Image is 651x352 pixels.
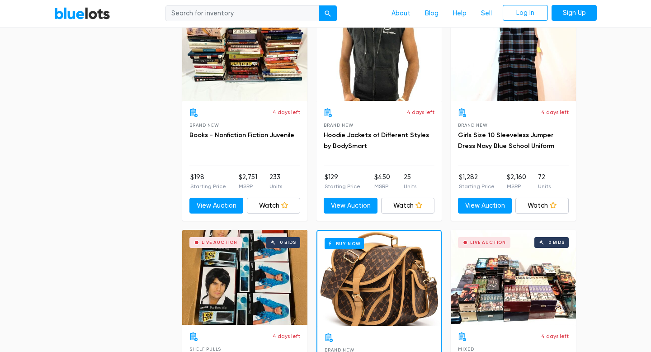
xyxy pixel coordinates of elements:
p: 4 days left [541,332,569,340]
a: Watch [247,198,301,214]
input: Search for inventory [165,5,319,22]
a: View Auction [324,198,377,214]
a: Blog [418,5,446,22]
a: About [384,5,418,22]
li: 233 [269,172,282,190]
li: $450 [374,172,390,190]
p: Units [269,182,282,190]
a: View Auction [189,198,243,214]
p: MSRP [507,182,526,190]
a: Help [446,5,474,22]
p: Starting Price [459,182,495,190]
p: Units [538,182,551,190]
p: MSRP [239,182,257,190]
a: BlueLots [54,7,110,20]
li: 25 [404,172,416,190]
p: Starting Price [325,182,360,190]
span: Brand New [189,123,219,128]
p: MSRP [374,182,390,190]
h6: Buy Now [325,238,364,249]
a: Sell [474,5,499,22]
a: Live Auction 0 bids [451,230,576,325]
p: 4 days left [407,108,434,116]
span: Brand New [324,123,353,128]
a: Live Auction 0 bids [182,6,307,101]
a: Books - Nonfiction Fiction Juvenile [189,131,294,139]
li: 72 [538,172,551,190]
li: $198 [190,172,226,190]
a: Log In [503,5,548,21]
div: Live Auction [202,240,237,245]
a: Girls Size 10 Sleeveless Jumper Dress Navy Blue School Uniform [458,131,554,150]
a: Sign Up [552,5,597,21]
span: Shelf Pulls [189,347,221,352]
a: View Auction [458,198,512,214]
li: $1,282 [459,172,495,190]
p: Units [404,182,416,190]
p: 4 days left [541,108,569,116]
a: Buy Now [317,231,441,326]
a: Watch [381,198,435,214]
a: Live Auction 0 bids [451,6,576,101]
div: 0 bids [280,240,296,245]
span: Mixed [458,347,474,352]
a: Hoodie Jackets of Different Styles by BodySmart [324,131,429,150]
div: 0 bids [548,240,565,245]
a: Live Auction 0 bids [316,6,442,101]
li: $2,751 [239,172,257,190]
p: 4 days left [273,108,300,116]
p: Starting Price [190,182,226,190]
a: Watch [515,198,569,214]
div: Live Auction [470,240,506,245]
span: Brand New [458,123,487,128]
a: Live Auction 0 bids [182,230,307,325]
li: $129 [325,172,360,190]
p: 4 days left [273,332,300,340]
li: $2,160 [507,172,526,190]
